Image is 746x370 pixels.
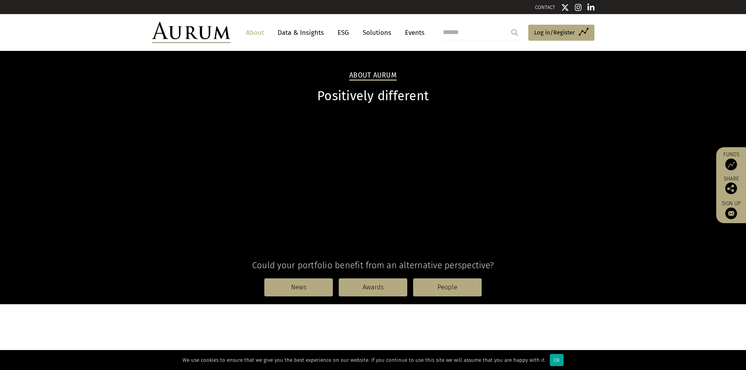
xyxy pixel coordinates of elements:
[575,4,582,11] img: Instagram icon
[587,4,594,11] img: Linkedin icon
[725,208,737,219] img: Sign up to our newsletter
[242,25,268,40] a: About
[507,25,522,40] input: Submit
[720,200,742,219] a: Sign up
[561,4,569,11] img: Twitter icon
[725,159,737,170] img: Access Funds
[725,182,737,194] img: Share this post
[720,151,742,170] a: Funds
[359,25,395,40] a: Solutions
[535,4,555,10] a: CONTACT
[264,278,333,296] a: News
[152,260,594,271] h4: Could your portfolio benefit from an alternative perspective?
[152,22,230,43] img: Aurum
[334,25,353,40] a: ESG
[274,25,328,40] a: Data & Insights
[349,71,397,81] h2: About Aurum
[550,354,564,366] div: Ok
[152,88,594,104] h1: Positively different
[528,25,594,41] a: Log in/Register
[720,176,742,194] div: Share
[413,278,482,296] a: People
[401,25,424,40] a: Events
[339,278,407,296] a: Awards
[534,28,575,37] span: Log in/Register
